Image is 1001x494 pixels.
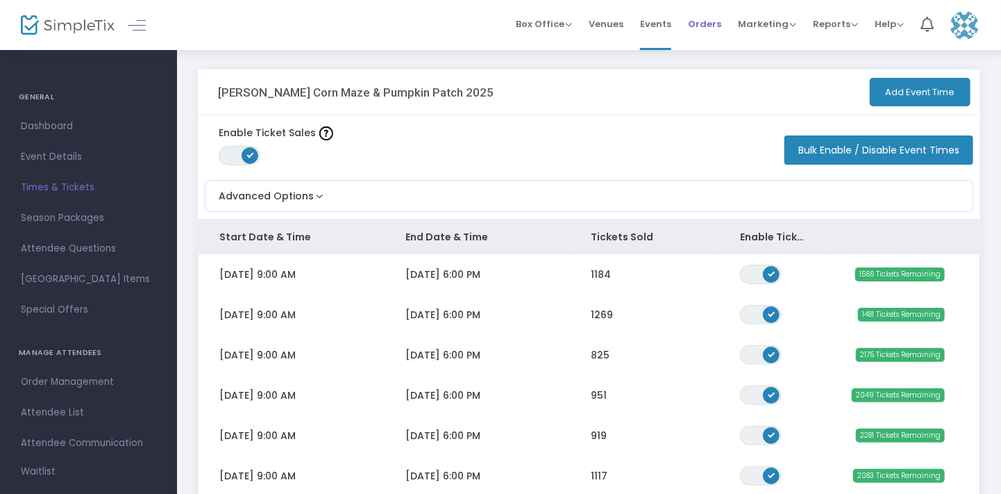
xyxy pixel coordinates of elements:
span: [DATE] 6:00 PM [405,388,480,402]
span: ON [247,151,254,158]
span: 1269 [591,308,614,322]
span: Special Offers [21,301,156,319]
span: 2083 Tickets Remaining [853,469,945,483]
span: Events [640,6,671,42]
span: 2049 Tickets Remaining [852,388,945,402]
span: Season Packages [21,209,156,227]
span: Venues [589,6,623,42]
span: [DATE] 9:00 AM [219,388,296,402]
span: Marketing [738,17,796,31]
span: ON [768,350,775,357]
span: Box Office [516,17,572,31]
h4: GENERAL [19,83,158,111]
span: Orders [688,6,721,42]
span: 951 [591,388,607,402]
th: Enable Ticket Sales [719,220,831,254]
th: Start Date & Time [199,220,385,254]
span: ON [768,431,775,438]
span: Help [875,17,904,31]
span: Waitlist [21,465,56,479]
span: ON [768,390,775,397]
span: [DATE] 9:00 AM [219,308,296,322]
span: [GEOGRAPHIC_DATA] Items [21,270,156,288]
span: 2175 Tickets Remaining [856,348,945,362]
span: 1117 [591,469,608,483]
label: Enable Ticket Sales [219,126,333,140]
span: [DATE] 6:00 PM [405,469,480,483]
span: Reports [813,17,858,31]
span: Dashboard [21,117,156,135]
img: question-mark [319,126,333,140]
h3: [PERSON_NAME] Corn Maze & Pumpkin Patch 2025 [218,85,494,99]
span: [DATE] 9:00 AM [219,469,296,483]
span: [DATE] 9:00 AM [219,348,296,362]
span: [DATE] 6:00 PM [405,308,480,322]
span: ON [768,471,775,478]
span: Attendee Questions [21,240,156,258]
span: [DATE] 9:00 AM [219,429,296,443]
span: Times & Tickets [21,179,156,197]
span: Order Management [21,373,156,391]
span: ON [768,310,775,317]
button: Advanced Options [205,181,326,204]
button: Add Event Time [870,78,970,106]
span: [DATE] 6:00 PM [405,348,480,362]
th: Tickets Sold [571,220,719,254]
span: 1566 Tickets Remaining [855,267,945,281]
button: Bulk Enable / Disable Event Times [784,135,973,165]
span: [DATE] 9:00 AM [219,267,296,281]
span: 1184 [591,267,612,281]
span: 825 [591,348,610,362]
span: [DATE] 6:00 PM [405,429,480,443]
span: Attendee List [21,404,156,422]
span: 2281 Tickets Remaining [856,429,945,443]
span: Event Details [21,148,156,166]
span: ON [768,270,775,277]
span: [DATE] 6:00 PM [405,267,480,281]
span: Attendee Communication [21,434,156,452]
span: 919 [591,429,607,443]
th: End Date & Time [385,220,571,254]
h4: MANAGE ATTENDEES [19,339,158,367]
span: 1481 Tickets Remaining [858,308,945,322]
